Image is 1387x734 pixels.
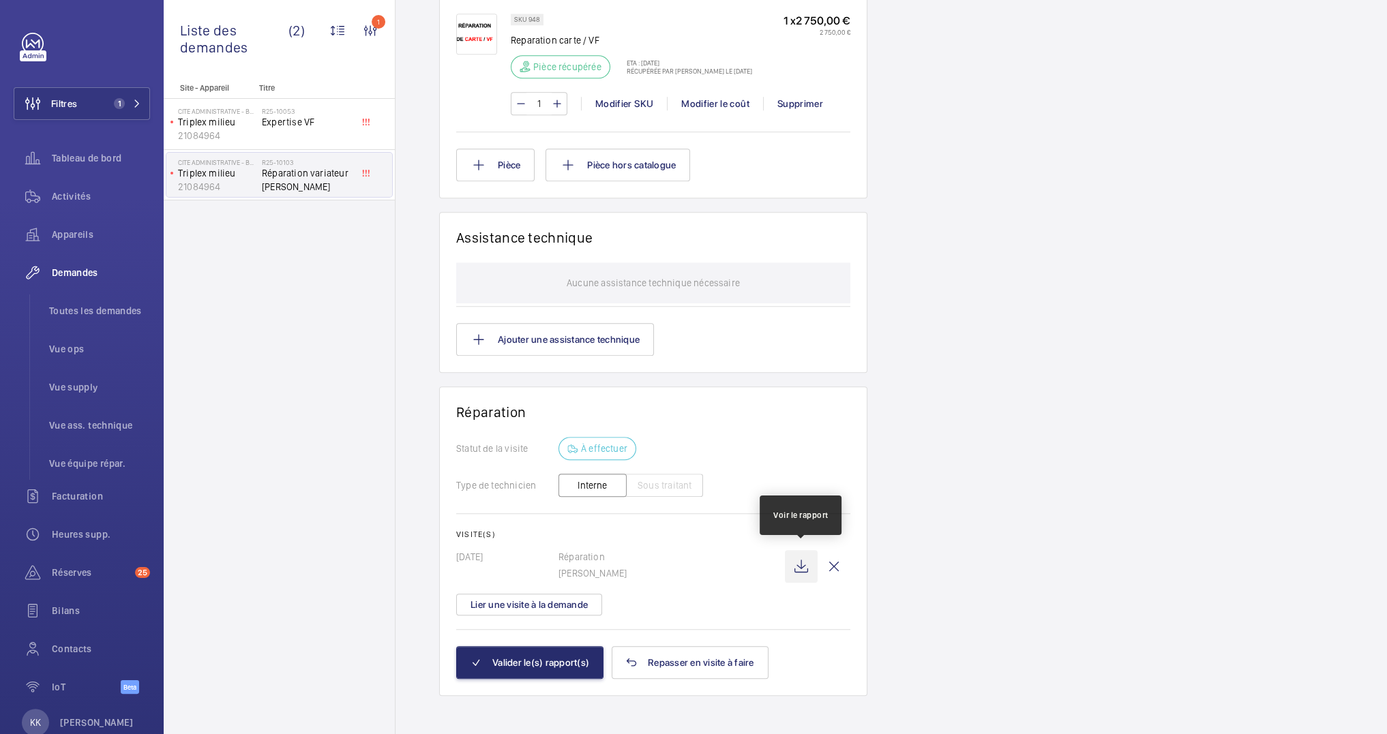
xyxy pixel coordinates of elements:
[558,474,627,497] button: Interne
[626,474,703,497] button: Sous traitant
[456,323,654,356] button: Ajouter une assistance technique
[114,98,125,109] span: 1
[262,115,352,129] span: Expertise VF
[52,151,150,165] span: Tableau de bord
[178,180,256,194] p: 21084964
[784,28,850,36] p: 2 750,00 €
[164,83,254,93] p: Site - Appareil
[52,266,150,279] span: Demandes
[567,262,740,303] p: Aucune assistance technique nécessaire
[262,158,352,166] h2: R25-10103
[456,594,602,615] button: Lier une visite à la demande
[178,129,256,142] p: 21084964
[49,457,150,470] span: Vue équipe répar.
[178,158,256,166] p: Cite Administrative - BORUCHOWITS
[121,680,139,694] span: Beta
[52,604,150,617] span: Bilans
[456,403,850,420] h1: Réparation
[180,22,288,56] span: Liste des demandes
[60,716,134,729] p: [PERSON_NAME]
[135,567,150,578] span: 25
[581,442,627,455] p: À effectuer
[456,530,850,539] h2: Visite(s)
[514,17,540,22] p: SKU 948
[456,550,558,564] p: [DATE]
[51,97,77,110] span: Filtres
[533,60,601,74] p: Pièce récupérée
[52,489,150,503] span: Facturation
[773,509,829,521] div: Voir le rapport
[178,166,256,180] p: Triplex milieu
[456,229,593,246] h1: Assistance technique
[558,566,785,580] p: [PERSON_NAME]
[546,149,690,181] button: Pièce hors catalogue
[178,115,256,129] p: Triplex milieu
[30,716,41,729] p: KK
[511,33,752,47] p: Reparation carte / VF
[667,97,763,110] div: Modifier le coût
[456,14,497,55] img: vgpSoRdqIo--N9XRrshPIPDsOcnmp9rbvUnj15MX2CXa-Id3.png
[262,107,352,115] h2: R25-10053
[618,67,752,75] p: Récupérée par [PERSON_NAME] le [DATE]
[52,189,150,203] span: Activités
[259,83,349,93] p: Titre
[618,59,752,67] p: ETA : [DATE]
[178,107,256,115] p: Cite Administrative - BORUCHOWITS
[763,97,837,110] div: Supprimer
[784,14,850,28] p: 1 x 2 750,00 €
[14,87,150,120] button: Filtres1
[52,642,150,656] span: Contacts
[49,418,150,432] span: Vue ass. technique
[456,149,535,181] button: Pièce
[52,228,150,241] span: Appareils
[49,342,150,356] span: Vue ops
[49,304,150,318] span: Toutes les demandes
[52,566,130,579] span: Réserves
[581,97,667,110] div: Modifier SKU
[52,527,150,541] span: Heures supp.
[612,646,769,679] button: Repasser en visite à faire
[49,380,150,394] span: Vue supply
[558,550,785,564] p: Réparation
[456,646,603,679] button: Valider le(s) rapport(s)
[52,680,121,694] span: IoT
[262,166,352,194] span: Réparation variateur [PERSON_NAME]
